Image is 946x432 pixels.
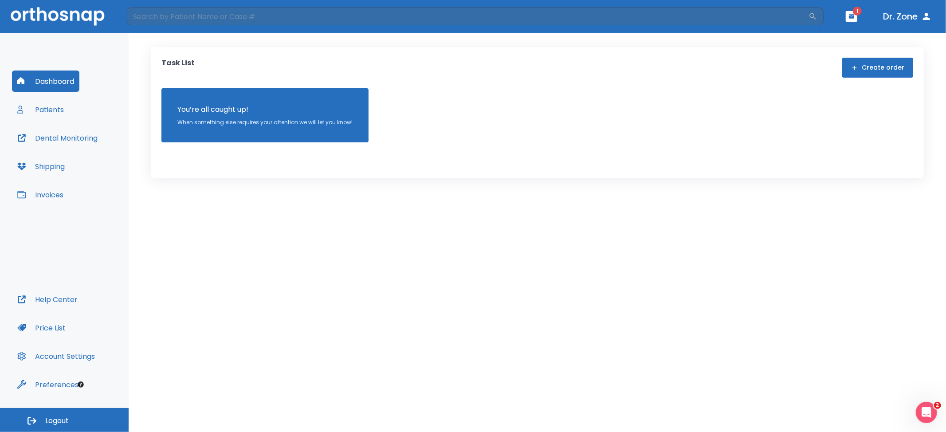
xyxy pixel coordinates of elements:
iframe: Intercom live chat [916,402,937,423]
button: Dr. Zone [879,8,935,24]
p: You’re all caught up! [177,104,353,115]
button: Patients [12,99,69,120]
button: Create order [842,58,913,78]
div: Tooltip anchor [77,381,85,389]
button: Shipping [12,156,70,177]
img: Orthosnap [11,7,105,25]
p: When something else requires your attention we will let you know! [177,118,353,126]
span: Logout [45,416,69,426]
span: 1 [853,7,862,16]
button: Price List [12,317,71,338]
button: Preferences [12,374,84,395]
button: Dashboard [12,71,79,92]
button: Invoices [12,184,69,205]
span: 2 [934,402,941,409]
input: Search by Patient Name or Case # [127,8,809,25]
p: Task List [161,58,195,78]
button: Dental Monitoring [12,127,103,149]
button: Account Settings [12,346,100,367]
button: Help Center [12,289,83,310]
